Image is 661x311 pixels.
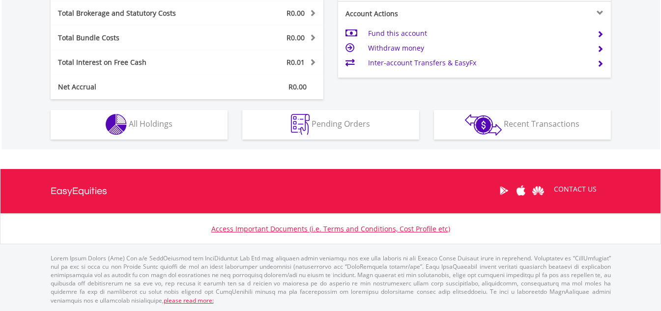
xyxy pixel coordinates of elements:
div: Total Interest on Free Cash [51,57,210,67]
span: R0.00 [287,8,305,18]
div: Account Actions [338,9,475,19]
button: Recent Transactions [434,110,611,140]
button: Pending Orders [242,110,419,140]
img: transactions-zar-wht.png [465,114,502,136]
img: pending_instructions-wht.png [291,114,310,135]
span: Recent Transactions [504,118,579,129]
img: holdings-wht.png [106,114,127,135]
p: Lorem Ipsum Dolors (Ame) Con a/e SeddOeiusmod tem InciDiduntut Lab Etd mag aliquaen admin veniamq... [51,254,611,305]
a: CONTACT US [547,175,604,203]
td: Inter-account Transfers & EasyFx [368,56,589,70]
span: R0.00 [288,82,307,91]
a: Google Play [495,175,513,206]
div: Total Brokerage and Statutory Costs [51,8,210,18]
div: Total Bundle Costs [51,33,210,43]
a: EasyEquities [51,169,107,213]
span: All Holdings [129,118,172,129]
div: Net Accrual [51,82,210,92]
a: Apple [513,175,530,206]
span: R0.01 [287,57,305,67]
a: Access Important Documents (i.e. Terms and Conditions, Cost Profile etc) [211,224,450,233]
td: Withdraw money [368,41,589,56]
a: please read more: [164,296,214,305]
button: All Holdings [51,110,228,140]
a: Huawei [530,175,547,206]
td: Fund this account [368,26,589,41]
span: Pending Orders [312,118,370,129]
span: R0.00 [287,33,305,42]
